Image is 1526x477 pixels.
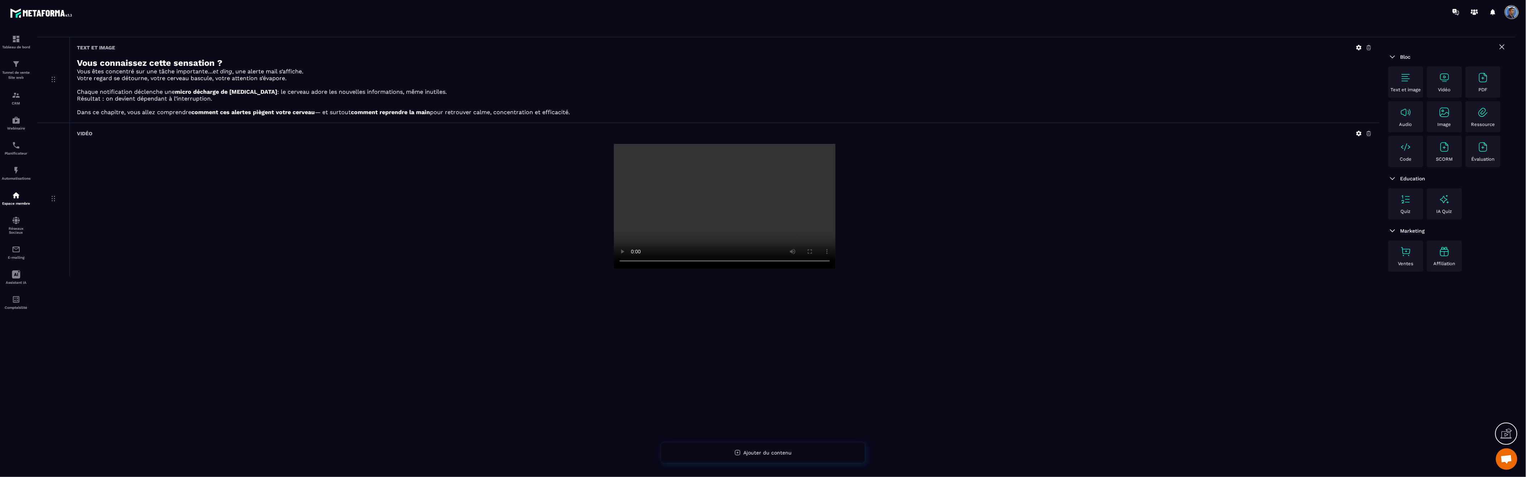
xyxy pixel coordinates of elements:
[2,265,30,290] a: Assistant IA
[1399,122,1412,127] p: Audio
[2,136,30,161] a: schedulerschedulerPlanificateur
[2,176,30,180] p: Automatisations
[1400,176,1425,181] span: Education
[1479,87,1488,92] p: PDF
[2,70,30,80] p: Tunnel de vente Site web
[12,141,20,150] img: scheduler
[1477,107,1489,118] img: text-image no-wrap
[1434,261,1456,266] p: Affiliation
[2,126,30,130] p: Webinaire
[1388,174,1397,183] img: arrow-down
[351,109,430,116] strong: comment reprendre la main
[77,45,115,50] h6: Text et image
[77,58,222,68] strong: Vous connaissez cette sensation ?
[213,68,232,75] em: et ding
[1436,156,1453,162] p: SCORM
[2,240,30,265] a: emailemailE-mailing
[12,166,20,175] img: automations
[77,109,1372,116] p: Dans ce chapitre, vous allez comprendre — et surtout pour retrouver calme, concentration et effic...
[77,68,1372,75] p: Vous êtes concentré sur une tâche importante… , une alerte mail s’affiche.
[1391,87,1421,92] p: Text et image
[2,227,30,234] p: Réseaux Sociaux
[1400,72,1412,83] img: text-image no-wrap
[1477,141,1489,153] img: text-image no-wrap
[1439,72,1450,83] img: text-image no-wrap
[1388,53,1397,61] img: arrow-down
[2,45,30,49] p: Tableau de bord
[2,29,30,54] a: formationformationTableau de bord
[1439,246,1450,257] img: text-image
[2,151,30,155] p: Planificateur
[77,88,1372,95] p: Chaque notification déclenche une : le cerveau adore les nouvelles informations, même inutiles.
[12,35,20,43] img: formation
[2,281,30,284] p: Assistant IA
[1400,156,1412,162] p: Code
[2,201,30,205] p: Espace membre
[1471,122,1495,127] p: Ressource
[1400,107,1412,118] img: text-image no-wrap
[1400,194,1412,205] img: text-image no-wrap
[12,216,20,225] img: social-network
[1388,227,1397,235] img: arrow-down
[2,101,30,105] p: CRM
[2,161,30,186] a: automationsautomationsAutomatisations
[2,54,30,86] a: formationformationTunnel de vente Site web
[2,290,30,315] a: accountantaccountantComptabilité
[10,6,74,20] img: logo
[1400,228,1425,234] span: Marketing
[1472,156,1495,162] p: Évaluation
[2,186,30,211] a: automationsautomationsEspace membre
[12,60,20,68] img: formation
[1401,209,1411,214] p: Quiz
[2,306,30,310] p: Comptabilité
[2,86,30,111] a: formationformationCRM
[1400,246,1412,257] img: text-image no-wrap
[175,88,277,95] strong: micro décharge de [MEDICAL_DATA]
[12,295,20,304] img: accountant
[2,111,30,136] a: automationsautomationsWebinaire
[1400,54,1411,60] span: Bloc
[12,191,20,200] img: automations
[12,245,20,254] img: email
[1438,87,1451,92] p: Vidéo
[1438,122,1451,127] p: Image
[1437,209,1452,214] p: IA Quiz
[12,91,20,99] img: formation
[77,75,1372,82] p: Votre regard se détourne, votre cerveau bascule, votre attention s’évapore.
[2,255,30,259] p: E-mailing
[744,450,792,456] span: Ajouter du contenu
[1400,141,1412,153] img: text-image no-wrap
[1477,72,1489,83] img: text-image no-wrap
[77,95,1372,102] p: Résultat : on devient dépendant à l’interruption.
[1496,448,1517,470] div: Ouvrir le chat
[1439,107,1450,118] img: text-image no-wrap
[12,116,20,125] img: automations
[2,211,30,240] a: social-networksocial-networkRéseaux Sociaux
[1439,141,1450,153] img: text-image no-wrap
[1398,261,1414,266] p: Ventes
[191,109,315,116] strong: comment ces alertes piègent votre cerveau
[77,131,92,136] h6: Vidéo
[1439,194,1450,205] img: text-image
